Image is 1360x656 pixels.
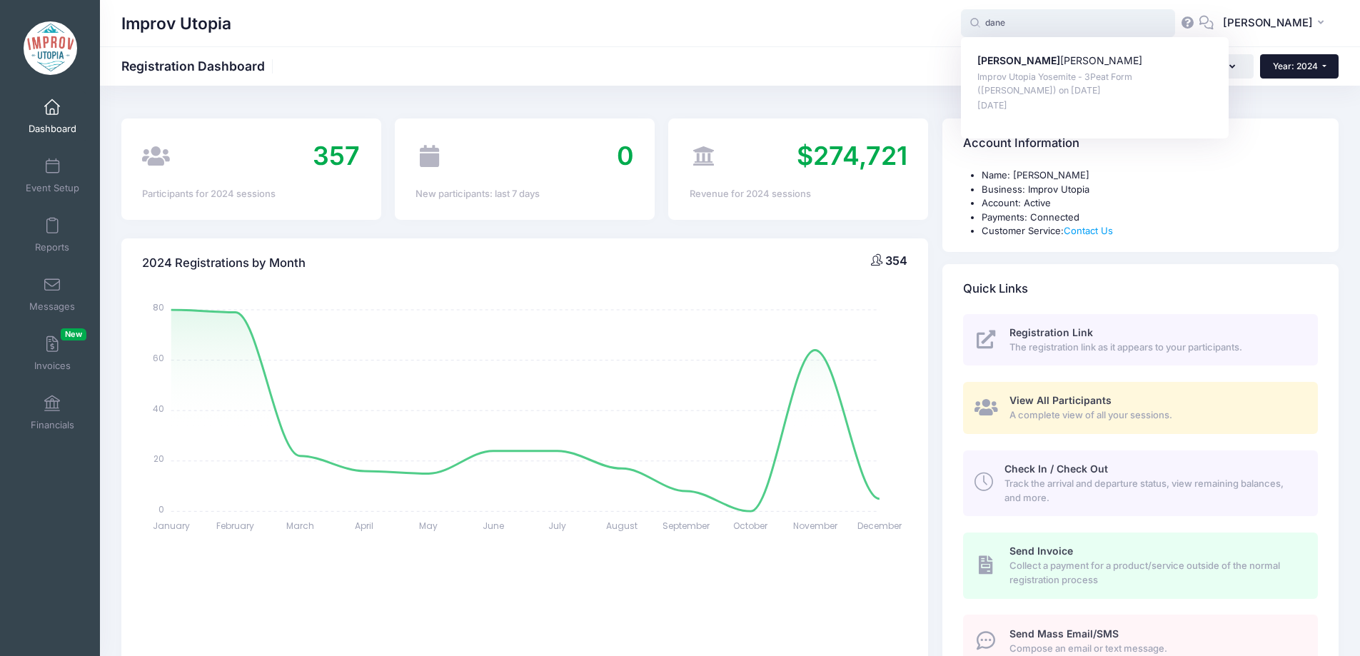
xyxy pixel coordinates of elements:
span: 354 [885,253,907,268]
tspan: December [857,520,902,532]
span: Financials [31,419,74,431]
span: Messages [29,301,75,313]
a: Send Invoice Collect a payment for a product/service outside of the normal registration process [963,533,1318,598]
strong: [PERSON_NAME] [977,54,1060,66]
button: [PERSON_NAME] [1214,7,1339,40]
span: Dashboard [29,123,76,135]
div: Revenue for 2024 sessions [690,187,907,201]
tspan: August [606,520,638,532]
tspan: 0 [158,503,164,515]
span: 0 [617,140,634,171]
span: New [61,328,86,340]
tspan: October [734,520,769,532]
span: Registration Link [1009,326,1093,338]
a: Check In / Check Out Track the arrival and departure status, view remaining balances, and more. [963,450,1318,516]
tspan: 80 [153,301,164,313]
a: Messages [19,269,86,319]
a: Event Setup [19,151,86,201]
tspan: February [217,520,255,532]
div: New participants: last 7 days [415,187,633,201]
tspan: November [793,520,838,532]
li: Payments: Connected [982,211,1318,225]
span: View All Participants [1009,394,1112,406]
tspan: July [549,520,567,532]
h4: Quick Links [963,268,1028,309]
p: [PERSON_NAME] [977,54,1213,69]
h4: Account Information [963,123,1079,164]
span: Year: 2024 [1273,61,1318,71]
span: Send Mass Email/SMS [1009,627,1119,640]
li: Account: Active [982,196,1318,211]
tspan: May [420,520,438,532]
h1: Improv Utopia [121,7,231,40]
a: Registration Link The registration link as it appears to your participants. [963,314,1318,366]
a: InvoicesNew [19,328,86,378]
p: [DATE] [977,99,1213,113]
span: Invoices [34,360,71,372]
tspan: June [483,520,504,532]
tspan: April [356,520,374,532]
a: Dashboard [19,91,86,141]
span: The registration link as it appears to your participants. [1009,340,1301,355]
tspan: 60 [153,352,164,364]
img: Improv Utopia [24,21,77,75]
span: [PERSON_NAME] [1223,15,1313,31]
span: Event Setup [26,182,79,194]
tspan: March [286,520,314,532]
span: Check In / Check Out [1004,463,1108,475]
span: A complete view of all your sessions. [1009,408,1301,423]
a: Financials [19,388,86,438]
span: Reports [35,241,69,253]
span: $274,721 [797,140,907,171]
div: Participants for 2024 sessions [142,187,360,201]
tspan: 40 [153,402,164,414]
a: View All Participants A complete view of all your sessions. [963,382,1318,434]
span: Send Invoice [1009,545,1073,557]
h1: Registration Dashboard [121,59,277,74]
span: Track the arrival and departure status, view remaining balances, and more. [1004,477,1301,505]
li: Customer Service: [982,224,1318,238]
li: Business: Improv Utopia [982,183,1318,197]
li: Name: [PERSON_NAME] [982,168,1318,183]
tspan: 20 [153,453,164,465]
p: Improv Utopia Yosemite - 3Peat Form ([PERSON_NAME]) on [DATE] [977,71,1213,97]
input: Search by First Name, Last Name, or Email... [961,9,1175,38]
a: Contact Us [1064,225,1113,236]
span: Collect a payment for a product/service outside of the normal registration process [1009,559,1301,587]
tspan: September [663,520,710,532]
span: Compose an email or text message. [1009,642,1301,656]
tspan: January [153,520,190,532]
h4: 2024 Registrations by Month [142,243,306,283]
span: 357 [313,140,360,171]
button: Year: 2024 [1260,54,1339,79]
a: Reports [19,210,86,260]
